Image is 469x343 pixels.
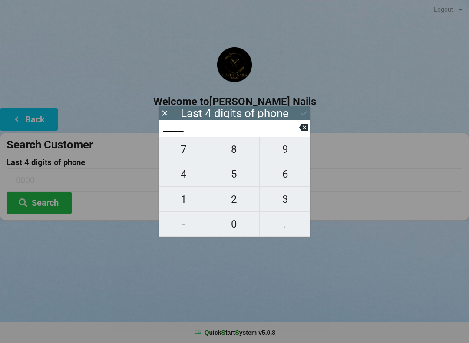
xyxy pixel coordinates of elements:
[159,190,209,208] span: 1
[260,137,310,162] button: 9
[159,187,209,211] button: 1
[209,137,260,162] button: 8
[260,190,310,208] span: 3
[181,109,289,118] div: Last 4 digits of phone
[260,165,310,183] span: 6
[260,162,310,187] button: 6
[209,140,260,158] span: 8
[209,212,260,237] button: 0
[209,215,260,233] span: 0
[159,162,209,187] button: 4
[159,137,209,162] button: 7
[260,187,310,211] button: 3
[209,165,260,183] span: 5
[260,140,310,158] span: 9
[209,162,260,187] button: 5
[209,187,260,211] button: 2
[159,165,209,183] span: 4
[159,140,209,158] span: 7
[209,190,260,208] span: 2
